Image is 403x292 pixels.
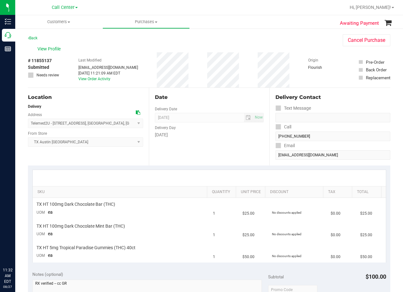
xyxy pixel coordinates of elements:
[343,34,390,46] button: Cancel Purchase
[48,231,53,236] span: ea
[37,190,204,195] a: SKU
[272,211,301,214] span: No discounts applied
[242,211,254,217] span: $25.00
[36,232,45,236] span: UOM
[272,232,301,236] span: No discounts applied
[36,223,125,229] span: TX HT 100mg Dark Chocolate Mint Bar (THC)
[275,94,390,101] div: Delivery Contact
[78,65,138,70] div: [EMAIL_ADDRESS][DOMAIN_NAME]
[360,232,372,238] span: $25.00
[5,18,11,25] inline-svg: Inventory
[78,77,110,81] a: View Order Activity
[213,211,215,217] span: 1
[155,125,176,131] label: Delivery Day
[350,5,391,10] span: Hi, [PERSON_NAME]!
[52,5,75,10] span: Call Center
[360,211,372,217] span: $25.00
[155,106,177,112] label: Delivery Date
[28,94,143,101] div: Location
[32,272,63,277] span: Notes (optional)
[78,70,138,76] div: [DATE] 11:21:09 AM EDT
[102,15,190,29] a: Purchases
[308,57,318,63] label: Origin
[28,64,49,71] span: Submitted
[366,273,386,280] span: $100.00
[366,75,390,81] div: Replacement
[5,32,11,38] inline-svg: Call Center
[48,210,53,215] span: ea
[360,254,372,260] span: $50.00
[308,65,340,70] div: Flourish
[155,132,264,138] div: [DATE]
[103,19,189,25] span: Purchases
[28,57,52,64] span: # 11855137
[357,190,379,195] a: Total
[270,190,320,195] a: Discount
[36,210,45,215] span: UOM
[136,109,140,116] div: Copy address to clipboard
[15,19,102,25] span: Customers
[275,141,295,150] label: Email
[3,267,12,284] p: 11:32 AM EDT
[268,274,284,279] span: Subtotal
[213,232,215,238] span: 1
[37,46,63,52] span: View Profile
[241,190,262,195] a: Unit Price
[28,112,42,118] label: Address
[242,232,254,238] span: $25.00
[328,190,350,195] a: Tax
[15,15,102,29] a: Customers
[275,122,291,132] label: Call
[78,57,102,63] label: Last Modified
[366,67,387,73] div: Back Order
[5,46,11,52] inline-svg: Reports
[48,253,53,258] span: ea
[331,211,340,217] span: $0.00
[275,104,311,113] label: Text Message
[275,113,390,122] input: Format: (999) 999-9999
[340,20,379,27] span: Awaiting Payment
[3,284,12,289] p: 08/27
[331,254,340,260] span: $0.00
[242,254,254,260] span: $50.00
[36,201,115,207] span: TX HT 100mg Dark Chocolate Bar (THC)
[36,245,135,251] span: TX HT 5mg Tropical Paradise Gummies (THC) 40ct
[28,104,41,109] strong: Delivery
[275,132,390,141] input: Format: (999) 999-9999
[212,190,234,195] a: Quantity
[272,254,301,258] span: No discounts applied
[155,94,264,101] div: Date
[331,232,340,238] span: $0.00
[213,254,215,260] span: 1
[28,131,47,136] label: From Store
[366,59,385,65] div: Pre-Order
[36,253,45,258] span: UOM
[28,36,37,40] a: Back
[36,72,59,78] span: Needs review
